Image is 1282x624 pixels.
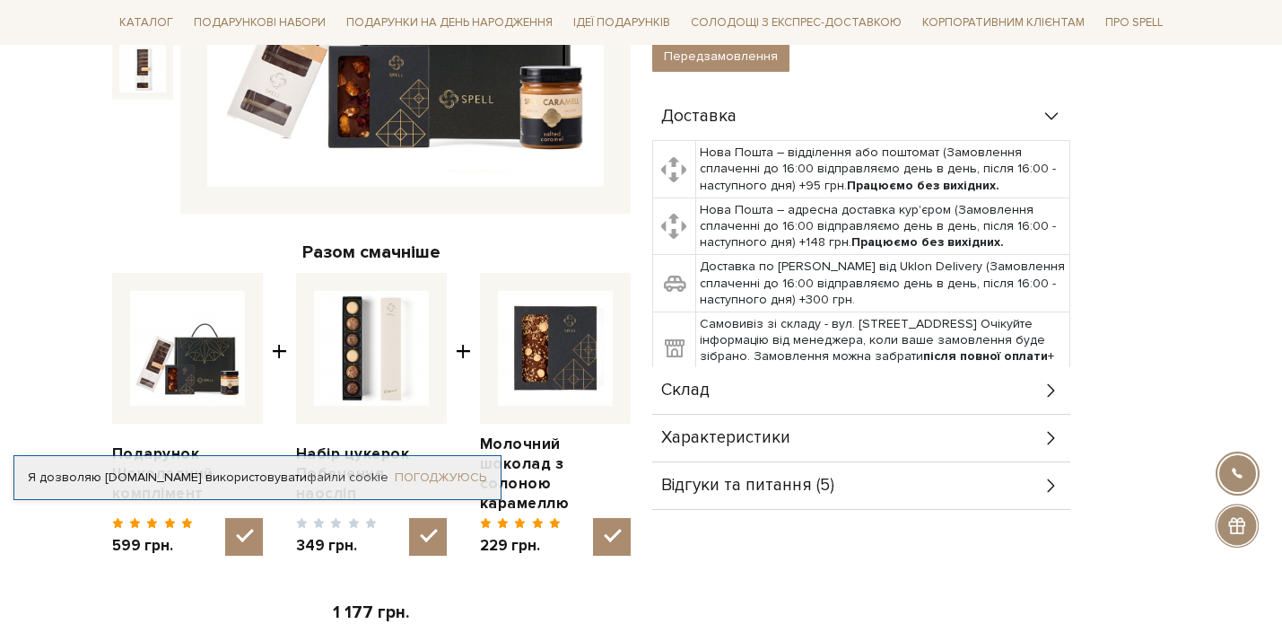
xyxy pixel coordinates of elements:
a: Молочний шоколад з солоною карамеллю [480,435,631,514]
b: після повної оплати [923,348,1048,364]
span: 229 грн. [480,536,562,556]
img: Молочний шоколад з солоною карамеллю [498,291,613,406]
div: Я дозволяю [DOMAIN_NAME] використовувати [14,470,501,486]
td: Доставка по [PERSON_NAME] від Uklon Delivery (Замовлення сплаченні до 16:00 відправляємо день в д... [695,255,1069,312]
span: 1 177 грн. [333,602,409,623]
a: Каталог [112,9,180,37]
b: Працюємо без вихідних. [847,178,999,193]
button: Передзамовлення [652,40,789,72]
a: Подарункові набори [187,9,333,37]
img: Набір цукерок Побачення наосліп [314,291,429,406]
img: Подарунок Шоколадний комплімент [130,291,245,406]
img: Подарунок Шоколадний комплімент [119,45,166,92]
span: 349 грн. [296,536,378,556]
span: Відгуки та питання (5) [661,478,834,494]
a: Ідеї подарунків [566,9,677,37]
a: Солодощі з експрес-доставкою [684,7,909,38]
a: файли cookie [307,470,388,485]
a: Подарунки на День народження [339,9,560,37]
td: Нова Пошта – відділення або поштомат (Замовлення сплаченні до 16:00 відправляємо день в день, піс... [695,141,1069,198]
div: Разом смачніше [112,241,631,264]
span: + [272,273,287,556]
span: 599 грн. [112,536,194,556]
a: Погоджуюсь [395,470,486,486]
a: Про Spell [1098,9,1170,37]
td: Нова Пошта – адресна доставка кур'єром (Замовлення сплаченні до 16:00 відправляємо день в день, п... [695,198,1069,255]
td: Самовивіз зі складу - вул. [STREET_ADDRESS] Очікуйте інформацію від менеджера, коли ваше замовлен... [695,312,1069,386]
a: Подарунок Шоколадний комплімент [112,444,263,504]
a: Набір цукерок Побачення наосліп [296,444,447,504]
span: + [456,273,471,556]
b: Працюємо без вихідних. [851,234,1004,250]
a: Корпоративним клієнтам [915,9,1092,37]
span: Склад [661,382,710,399]
span: Доставка [661,109,737,125]
span: Характеристики [661,430,790,446]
